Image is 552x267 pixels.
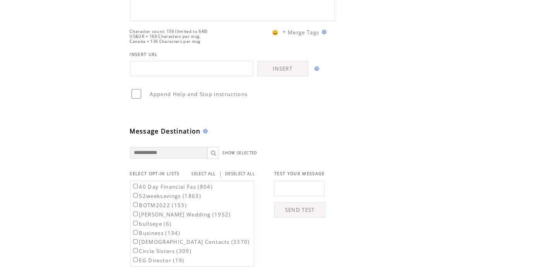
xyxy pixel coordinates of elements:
[132,248,192,255] label: Circle Sisters (309)
[130,29,208,34] span: Character count: 156 (limited to 640)
[223,150,258,155] a: SHOW SELECTED
[274,171,325,176] span: TEST YOUR MESSAGE
[133,221,138,226] input: bullseye (6)
[132,183,213,190] label: 40 Day Financial Fas (804)
[274,202,325,218] a: SEND TEST
[130,127,201,135] span: Message Destination
[132,193,202,199] label: 52weeksavings (1863)
[130,171,180,176] span: SELECT OPT-IN LISTS
[133,184,138,189] input: 40 Day Financial Fas (804)
[132,202,187,209] label: BOTM2022 (153)
[133,193,138,198] input: 52weeksavings (1863)
[133,257,138,262] input: EG Director (19)
[133,248,138,253] input: Circle Sisters (309)
[133,239,138,244] input: [DEMOGRAPHIC_DATA] Contacts (3370)
[132,230,181,237] label: Business (134)
[133,230,138,235] input: Business (134)
[132,220,172,227] label: bullseye (6)
[272,29,279,36] span: 😀
[132,257,185,264] label: EG Director (19)
[150,91,248,98] span: Append Help and Stop instructions
[132,211,231,218] label: [PERSON_NAME] Wedding (1952)
[192,171,216,176] a: SELECT ALL
[219,170,222,177] span: |
[320,30,326,34] img: help.gif
[257,61,308,76] a: INSERT
[133,211,138,216] input: [PERSON_NAME] Wedding (1952)
[133,202,138,207] input: BOTM2022 (153)
[130,34,200,39] span: US&UK = 160 Characters per msg
[130,52,158,57] span: INSERT URL
[132,238,250,245] label: [DEMOGRAPHIC_DATA] Contacts (3370)
[130,39,201,44] span: Canada = 136 Characters per msg
[283,29,320,36] span: * Merge Tags
[201,129,208,133] img: help.gif
[312,66,319,71] img: help.gif
[225,171,255,176] a: DESELECT ALL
